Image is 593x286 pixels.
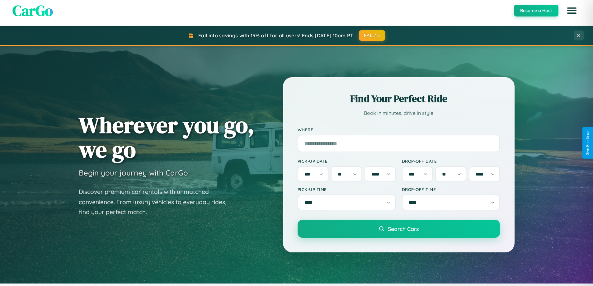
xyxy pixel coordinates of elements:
label: Where [298,127,500,132]
button: Become a Host [514,5,558,16]
label: Pick-up Date [298,158,396,164]
label: Drop-off Date [402,158,500,164]
label: Pick-up Time [298,187,396,192]
button: Open menu [563,2,581,19]
p: Discover premium car rentals with unmatched convenience. From luxury vehicles to everyday rides, ... [79,187,234,217]
h1: Wherever you go, we go [79,113,254,162]
button: FALL15 [359,30,385,41]
h3: Begin your journey with CarGo [79,168,188,177]
label: Drop-off Time [402,187,500,192]
p: Book in minutes, drive in style [298,109,500,118]
span: CarGo [12,0,53,21]
h2: Find Your Perfect Ride [298,92,500,105]
button: Search Cars [298,220,500,238]
div: Give Feedback [586,130,590,156]
span: Fall into savings with 15% off for all users! Ends [DATE] 10am PT. [198,32,354,39]
span: Search Cars [388,225,419,232]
